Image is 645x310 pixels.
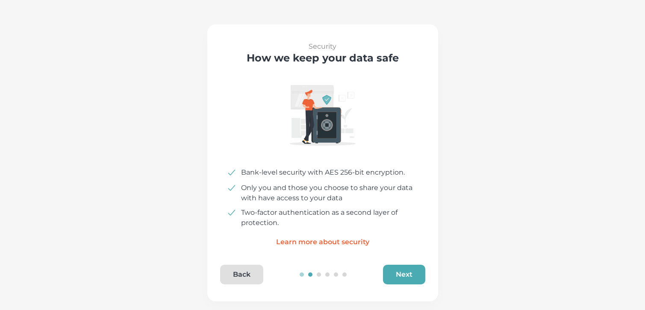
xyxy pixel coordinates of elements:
[241,183,419,203] p: Only you and those you choose to share your data with have access to your data
[383,265,425,284] button: Next
[247,52,399,64] h3: How we keep your data safe
[241,167,405,178] p: Bank-level security with AES 256-bit encryption.
[241,208,419,228] p: Two-factor authentication as a second layer of protection.
[220,265,263,284] button: Back
[263,232,382,252] a: Learn more about security
[309,41,336,52] p: Security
